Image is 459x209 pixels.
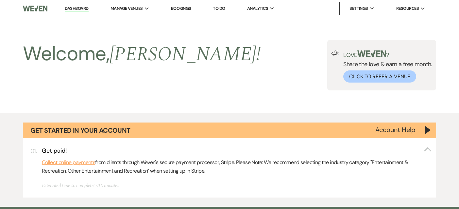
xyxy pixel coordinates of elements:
p: from clients through Weven's secure payment processor, Stripe. Please Note: We recommend selectin... [42,158,432,175]
span: Analytics [247,5,268,12]
span: Manage Venues [110,5,143,12]
span: Resources [396,5,419,12]
h1: Get Started in Your Account [30,126,130,135]
p: Love ? [343,50,432,58]
img: Weven Logo [23,2,47,15]
h3: Get paid! [42,147,67,155]
h2: Welcome, [23,40,261,68]
div: Share the love & earn a free month. [339,50,432,83]
span: Settings [349,5,368,12]
img: loud-speaker-illustration.svg [331,50,339,56]
a: To Do [213,6,225,11]
div: Estimated time to complete: < 10 minute s [42,181,432,189]
button: Get paid! [42,147,432,155]
button: Click to Refer a Venue [343,70,416,83]
a: Collect online payments [42,158,95,167]
a: Bookings [171,6,191,11]
button: Account Help [375,126,416,133]
span: [PERSON_NAME] ! [110,39,261,69]
a: Dashboard [65,6,88,12]
img: weven-logo-green.svg [357,50,386,57]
